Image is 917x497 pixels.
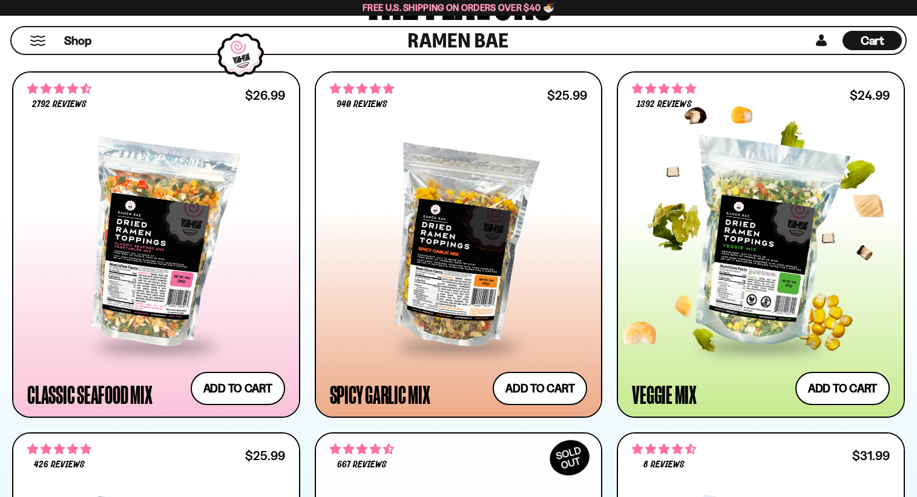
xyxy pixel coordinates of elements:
span: 1392 reviews [637,100,691,109]
span: 2792 reviews [32,100,87,109]
span: 4.62 stars [632,441,696,457]
span: 940 reviews [337,100,387,109]
span: 667 reviews [337,460,387,470]
div: $26.99 [245,89,285,101]
a: Cart [843,27,902,54]
div: SOLD OUT [544,433,596,481]
span: Cart [861,33,884,48]
a: Shop [64,31,91,50]
span: Shop [64,33,91,49]
div: $31.99 [852,450,890,461]
div: $24.99 [850,89,890,101]
div: Classic Seafood Mix [27,383,152,405]
button: Mobile Menu Trigger [30,36,46,46]
div: $25.99 [547,89,587,101]
span: 4.76 stars [27,441,91,457]
a: 4.75 stars 940 reviews $25.99 Spicy Garlic Mix Add to cart [315,71,603,418]
span: 8 reviews [643,460,685,470]
div: Veggie Mix [632,383,697,405]
button: Add to cart [191,372,285,405]
span: 4.76 stars [632,81,696,97]
a: 4.76 stars 1392 reviews $24.99 Veggie Mix Add to cart [617,71,905,418]
span: 4.75 stars [330,81,394,97]
span: 4.64 stars [330,441,394,457]
button: Add to cart [795,372,890,405]
div: $25.99 [245,450,285,461]
div: Spicy Garlic Mix [330,383,430,405]
span: 426 reviews [34,460,85,470]
span: 4.68 stars [27,81,91,97]
button: Add to cart [493,372,587,405]
a: 4.68 stars 2792 reviews $26.99 Classic Seafood Mix Add to cart [12,71,300,418]
span: Free U.S. Shipping on Orders over $40 🍜 [363,2,554,13]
